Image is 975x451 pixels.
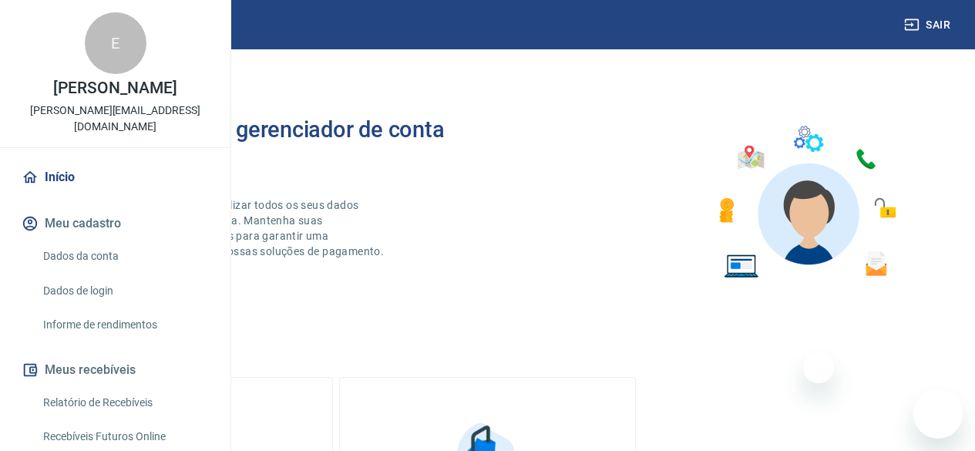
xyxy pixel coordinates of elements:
button: Sair [901,11,957,39]
a: Dados de login [37,275,212,307]
a: Relatório de Recebíveis [37,387,212,419]
iframe: Fechar mensagem [803,352,834,383]
h2: Bem-vindo(a) ao gerenciador de conta Vindi [68,117,488,167]
p: [PERSON_NAME][EMAIL_ADDRESS][DOMAIN_NAME] [12,103,218,135]
a: Início [18,160,212,194]
p: [PERSON_NAME] [53,80,177,96]
a: Dados da conta [37,241,212,272]
iframe: Botão para abrir a janela de mensagens [913,389,963,439]
button: Meu cadastro [18,207,212,241]
img: Imagem de um avatar masculino com diversos icones exemplificando as funcionalidades do gerenciado... [705,117,907,288]
div: E [85,12,146,74]
a: Informe de rendimentos [37,309,212,341]
button: Meus recebíveis [18,353,212,387]
h5: O que deseja fazer hoje? [37,343,938,358]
